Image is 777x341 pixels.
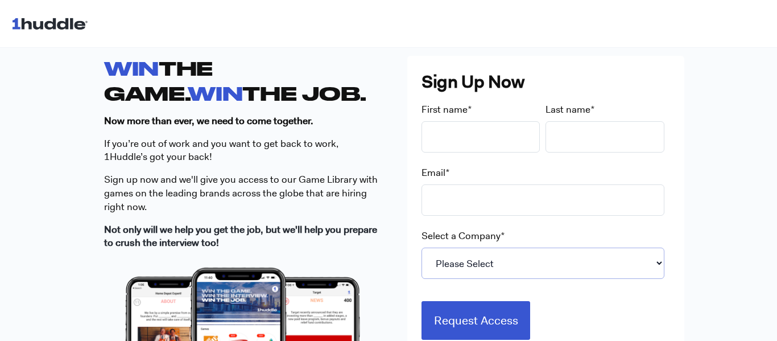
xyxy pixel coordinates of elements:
h3: Sign Up Now [421,70,670,94]
span: If you’re out of work and you want to get back to work, 1Huddle’s got your back! [104,137,338,163]
span: Select a Company [421,229,501,242]
span: WIN [104,57,159,79]
span: WIN [188,82,242,104]
span: ign up now and we'll give you access to our Game Library with games on the leading brands across ... [104,173,378,213]
img: 1huddle [11,13,93,34]
span: Email [421,166,445,179]
strong: Not only will we help you get the job, but we'll help you prepare to crush the interview too! [104,223,377,249]
span: First name [421,103,468,116]
input: Request Access [421,301,531,340]
span: Last name [545,103,590,116]
strong: Now more than ever, we need to come together. [104,114,313,127]
strong: THE GAME. THE JOB. [104,57,366,104]
p: S [104,173,381,213]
